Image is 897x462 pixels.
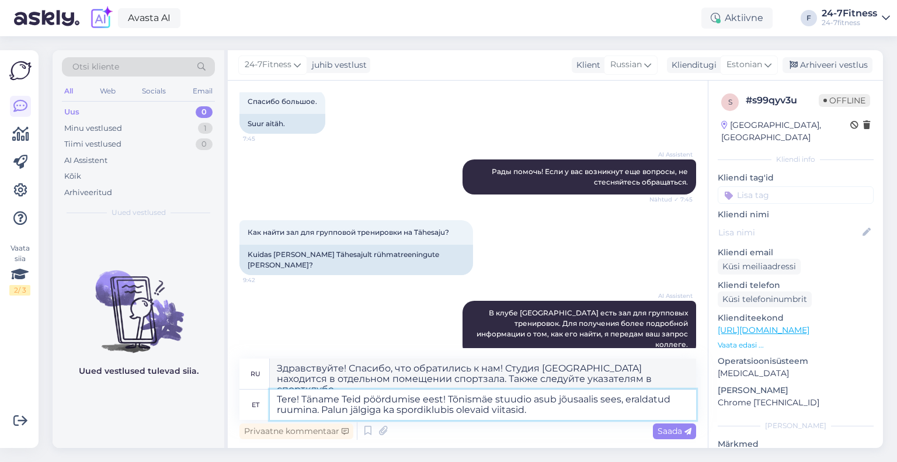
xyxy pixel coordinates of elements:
textarea: Здравствуйте! Спасибо, что обратились к нам! Студия [GEOGRAPHIC_DATA] находится в отдельном помещ... [270,359,696,389]
div: Suur aitäh. [239,114,325,134]
div: Aktiivne [701,8,773,29]
img: No chats [53,249,224,355]
div: Minu vestlused [64,123,122,134]
div: Kliendi info [718,154,874,165]
span: Рады помочь! Если у вас возникнут еще вопросы, не стесняйтесь обращаться. [492,167,690,186]
div: Socials [140,84,168,99]
span: 9:42 [243,276,287,284]
p: Märkmed [718,438,874,450]
p: Uued vestlused tulevad siia. [79,365,199,377]
textarea: Tere! Täname Teid pöördumise eest! Tõnismäe stuudio asub jõusaalis sees, eraldatud ruumina. Palun... [270,390,696,420]
div: Klient [572,59,600,71]
div: Uus [64,106,79,118]
span: Nähtud ✓ 7:45 [649,195,693,204]
div: 1 [198,123,213,134]
p: Kliendi tag'id [718,172,874,184]
div: [GEOGRAPHIC_DATA], [GEOGRAPHIC_DATA] [721,119,850,144]
div: Kuidas [PERSON_NAME] Tähesajult rühmatreeningute [PERSON_NAME]? [239,245,473,275]
p: Kliendi email [718,246,874,259]
div: Vaata siia [9,243,30,296]
span: Otsi kliente [72,61,119,73]
div: 24-7Fitness [822,9,877,18]
div: Web [98,84,118,99]
p: [MEDICAL_DATA] [718,367,874,380]
span: Как найти зал для групповой тренировки на Tähesaju? [248,228,449,237]
span: Estonian [726,58,762,71]
p: Chrome [TECHNICAL_ID] [718,397,874,409]
div: Arhiveeritud [64,187,112,199]
div: Tiimi vestlused [64,138,121,150]
p: Kliendi telefon [718,279,874,291]
div: # s99qyv3u [746,93,819,107]
a: Avasta AI [118,8,180,28]
input: Lisa nimi [718,226,860,239]
div: AI Assistent [64,155,107,166]
div: Privaatne kommentaar [239,423,353,439]
div: 24-7fitness [822,18,877,27]
p: Klienditeekond [718,312,874,324]
div: Email [190,84,215,99]
div: F [801,10,817,26]
span: Uued vestlused [112,207,166,218]
span: В клубе [GEOGRAPHIC_DATA] есть зал для групповых тренировок. Для получения более подробной информ... [477,308,690,349]
div: [PERSON_NAME] [718,421,874,431]
span: s [728,98,732,106]
div: ru [251,364,260,384]
div: Küsi meiliaadressi [718,259,801,275]
p: [PERSON_NAME] [718,384,874,397]
div: Klienditugi [667,59,717,71]
a: [URL][DOMAIN_NAME] [718,325,809,335]
span: Saada [658,426,691,436]
span: Russian [610,58,642,71]
span: Спасибо большое. [248,97,317,106]
span: 7:45 [243,134,287,143]
div: juhib vestlust [307,59,367,71]
input: Lisa tag [718,186,874,204]
div: 0 [196,106,213,118]
img: Askly Logo [9,60,32,82]
img: explore-ai [89,6,113,30]
div: 0 [196,138,213,150]
div: Arhiveeri vestlus [783,57,872,73]
span: AI Assistent [649,150,693,159]
div: 2 / 3 [9,285,30,296]
div: et [252,395,259,415]
div: All [62,84,75,99]
span: 24-7Fitness [245,58,291,71]
p: Vaata edasi ... [718,340,874,350]
a: 24-7Fitness24-7fitness [822,9,890,27]
div: Küsi telefoninumbrit [718,291,812,307]
span: AI Assistent [649,291,693,300]
div: Kõik [64,171,81,182]
p: Kliendi nimi [718,209,874,221]
span: Offline [819,94,870,107]
p: Operatsioonisüsteem [718,355,874,367]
